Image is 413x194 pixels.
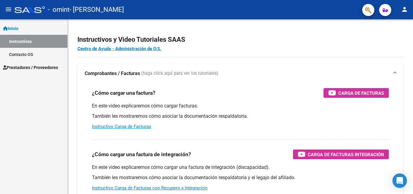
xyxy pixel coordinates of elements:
[5,6,12,13] mat-icon: menu
[392,173,407,188] div: Open Intercom Messenger
[92,103,389,109] p: En este video explicaremos cómo cargar facturas.
[92,150,191,159] h3: ¿Cómo cargar una factura de integración?
[401,6,408,13] mat-icon: person
[77,34,403,45] h2: Instructivos y Video Tutoriales SAAS
[92,124,151,129] a: Instructivo Carga de Facturas
[77,64,403,83] mat-expansion-panel-header: Comprobantes / Facturas (haga click aquí para ver los tutoriales)
[338,89,384,97] span: Carga de Facturas
[3,25,18,32] span: Inicio
[92,174,389,181] p: También les mostraremos cómo asociar la documentación respaldatoria y el legajo del afiliado.
[308,151,384,158] span: Carga de Facturas Integración
[85,70,140,77] strong: Comprobantes / Facturas
[77,46,161,51] a: Centro de Ayuda - Administración de O.S.
[324,88,389,98] button: Carga de Facturas
[92,185,207,191] a: Instructivo Carga de Facturas con Recupero x Integración
[48,3,70,16] span: - omint
[3,64,58,71] span: Prestadores / Proveedores
[141,70,218,77] span: (haga click aquí para ver los tutoriales)
[293,150,389,159] button: Carga de Facturas Integración
[92,89,155,97] h3: ¿Cómo cargar una factura?
[70,3,124,16] span: - [PERSON_NAME]
[92,113,389,120] p: También les mostraremos cómo asociar la documentación respaldatoria.
[92,164,389,171] p: En este video explicaremos cómo cargar una factura de integración (discapacidad).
